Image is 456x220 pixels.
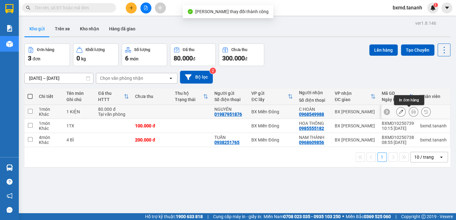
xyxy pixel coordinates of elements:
div: HTTT [98,97,124,102]
div: Số điện thoại [214,97,245,102]
span: [PERSON_NAME] thay đổi thành công [195,9,269,14]
button: Đơn hàng3đơn [24,43,70,66]
sup: 1 [433,3,438,7]
span: 0 [76,54,80,62]
span: ⚪️ [342,215,344,218]
th: Toggle SortBy [172,88,211,105]
div: Người nhận [299,90,328,95]
div: 10:15 [DATE] [382,126,414,131]
div: bxmd.tananh [420,137,447,142]
button: Hàng đã giao [104,21,140,36]
span: | [207,213,208,220]
div: BX [PERSON_NAME] [335,109,375,114]
div: Khối lượng [86,48,105,52]
strong: 0708 023 035 - 0935 103 250 [283,214,341,219]
span: 3 [28,54,31,62]
span: Cung cấp máy in - giấy in: [213,213,262,220]
span: plus [129,6,134,10]
img: solution-icon [6,25,13,32]
span: file-add [144,6,148,10]
div: Mã GD [382,91,409,96]
div: C HOÀN [299,107,328,112]
div: BX Miền Đông [251,109,293,114]
div: Sửa đơn hàng [396,107,406,116]
div: 0968549988 [299,112,324,117]
div: Khác [39,140,60,145]
div: 80.000 đ [98,107,129,112]
div: Số điện thoại [299,98,328,103]
div: BX [PERSON_NAME] [335,123,375,128]
span: 6 [125,54,128,62]
span: 300.000 [222,54,245,62]
div: Chưa thu [135,94,168,99]
div: TUẤN [214,135,245,140]
div: 01987951876 [214,112,242,117]
div: 80.000 [57,40,109,49]
span: Hỗ trợ kỹ thuật: [145,213,203,220]
button: Trên xe [50,21,75,36]
button: Bộ lọc [180,71,213,84]
div: NGUYÊN [5,20,54,28]
button: caret-down [441,3,452,13]
span: message [7,207,13,213]
div: 08:55 [DATE] [382,140,414,145]
div: VP gửi [251,91,288,96]
span: CC : [57,42,66,49]
th: Toggle SortBy [379,88,417,105]
div: Đã thu [98,91,124,96]
div: VP nhận [335,91,370,96]
strong: 0369 525 060 [364,214,391,219]
span: Miền Bắc [346,213,391,220]
div: NGUYÊN [214,107,245,112]
div: ĐC giao [335,97,370,102]
div: C HOÀN [58,20,108,28]
span: Miền Nam [264,213,341,220]
button: Số lượng6món [122,43,167,66]
button: file-add [140,3,151,13]
div: 4 BÌ [66,137,92,142]
span: copyright [421,214,426,219]
div: Khác [39,126,60,131]
img: logo-vxr [5,4,13,13]
span: aim [158,6,162,10]
span: món [130,56,139,61]
img: icon-new-feature [430,5,436,11]
div: BXMD10250738 [382,135,414,140]
span: 80.000 [174,54,193,62]
button: Khối lượng0kg [73,43,118,66]
th: Toggle SortBy [248,88,296,105]
sup: 2 [210,68,216,74]
div: Thu hộ [175,91,203,96]
input: Select a date range. [25,73,93,83]
div: BXMD10250739 [382,121,414,126]
span: đ [245,56,247,61]
button: Lên hàng [369,44,398,56]
span: Gửi: [5,6,15,13]
div: BX Miền Đông [5,5,54,20]
div: Nhân viên [420,94,447,99]
div: 0968549988 [58,28,108,37]
div: BX [PERSON_NAME] [335,137,375,142]
div: HOA THÔNG [299,121,328,126]
div: BX Miền Đông [251,123,293,128]
div: BX [PERSON_NAME] [58,5,108,20]
button: Kho nhận [75,21,104,36]
span: Nhận: [58,6,73,13]
span: | [396,213,396,220]
strong: 1900 633 818 [176,214,203,219]
div: Khác [39,112,60,117]
div: 100.000 đ [135,123,168,128]
th: Toggle SortBy [332,88,379,105]
div: 0968609856 [299,140,324,145]
span: kg [81,56,86,61]
div: In đơn hàng [394,95,424,105]
span: bxmd.tananh [388,4,427,12]
th: Toggle SortBy [95,88,132,105]
div: Chưa thu [231,48,247,52]
div: Chi tiết [39,94,60,99]
button: Chưa thu300.000đ [219,43,264,66]
div: Tại văn phòng [98,112,129,117]
span: notification [7,193,13,199]
div: Số lượng [134,48,150,52]
div: BX Miền Đông [251,137,293,142]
